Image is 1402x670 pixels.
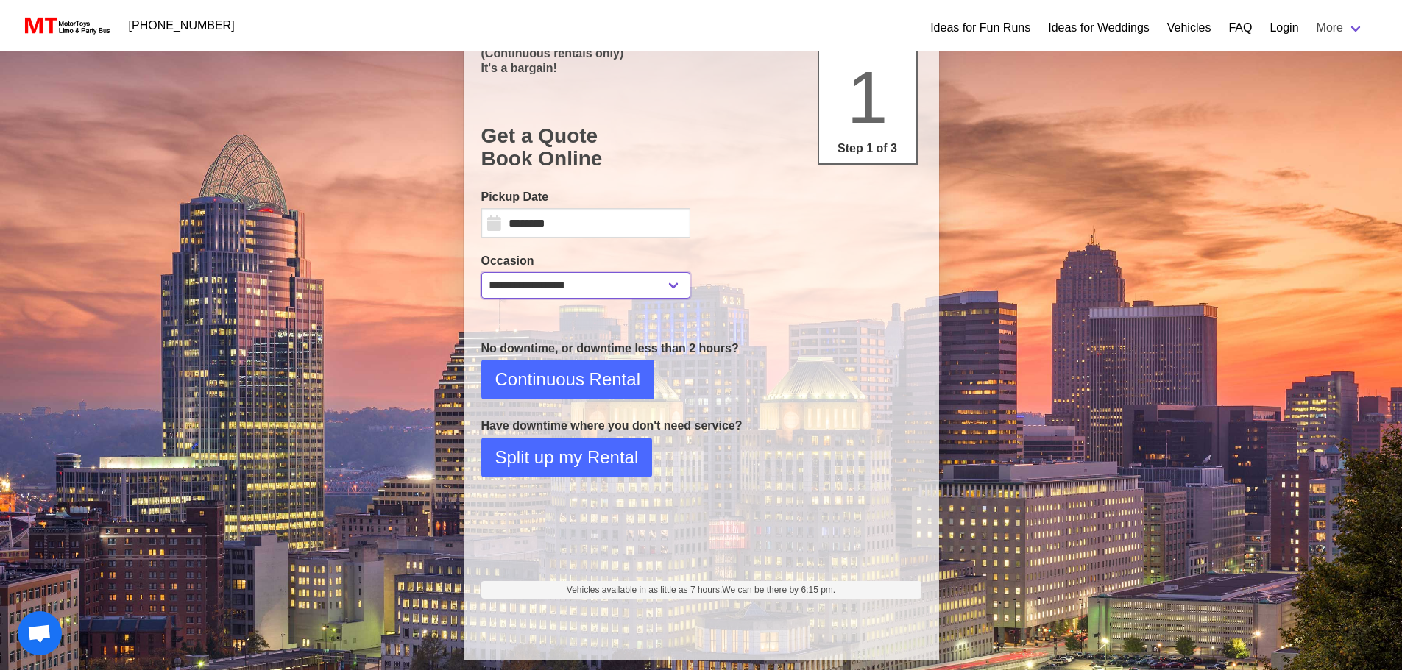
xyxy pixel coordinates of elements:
[1308,13,1373,43] a: More
[481,417,921,435] p: Have downtime where you don't need service?
[481,188,690,206] label: Pickup Date
[567,583,835,596] span: Vehicles available in as little as 7 hours.
[847,56,888,138] span: 1
[495,366,640,393] span: Continuous Rental
[722,585,835,595] span: We can be there by 6:15 pm.
[481,46,921,60] p: (Continuous rentals only)
[1167,19,1211,37] a: Vehicles
[481,252,690,270] label: Occasion
[1228,19,1252,37] a: FAQ
[1048,19,1150,37] a: Ideas for Weddings
[120,11,244,40] a: [PHONE_NUMBER]
[481,438,653,477] button: Split up my Rental
[481,340,921,357] p: No downtime, or downtime less than 2 hours?
[21,15,111,36] img: MotorToys Logo
[481,124,921,171] h1: Get a Quote Book Online
[18,611,62,655] a: Open chat
[481,360,654,399] button: Continuous Rental
[825,140,910,157] p: Step 1 of 3
[481,61,921,75] p: It's a bargain!
[1270,19,1298,37] a: Login
[930,19,1030,37] a: Ideas for Fun Runs
[495,444,639,471] span: Split up my Rental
